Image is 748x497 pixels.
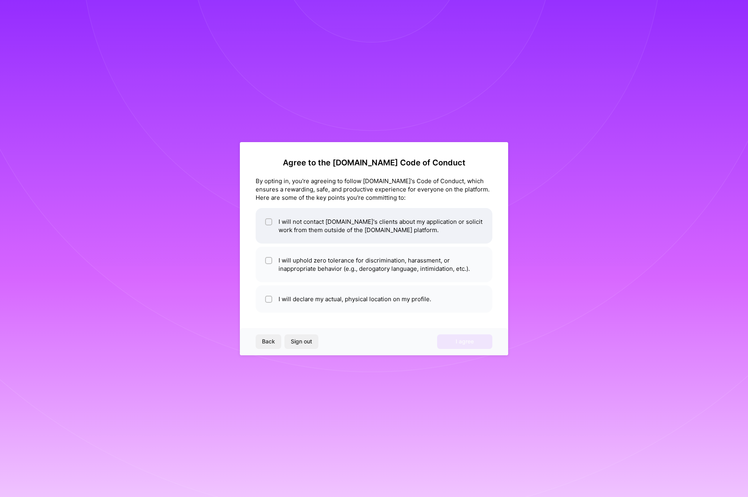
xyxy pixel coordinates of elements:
button: Back [256,334,281,349]
span: Back [262,338,275,345]
li: I will declare my actual, physical location on my profile. [256,285,492,313]
li: I will not contact [DOMAIN_NAME]'s clients about my application or solicit work from them outside... [256,208,492,244]
button: Sign out [284,334,318,349]
div: By opting in, you're agreeing to follow [DOMAIN_NAME]'s Code of Conduct, which ensures a rewardin... [256,177,492,202]
h2: Agree to the [DOMAIN_NAME] Code of Conduct [256,158,492,167]
span: Sign out [291,338,312,345]
li: I will uphold zero tolerance for discrimination, harassment, or inappropriate behavior (e.g., der... [256,247,492,282]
